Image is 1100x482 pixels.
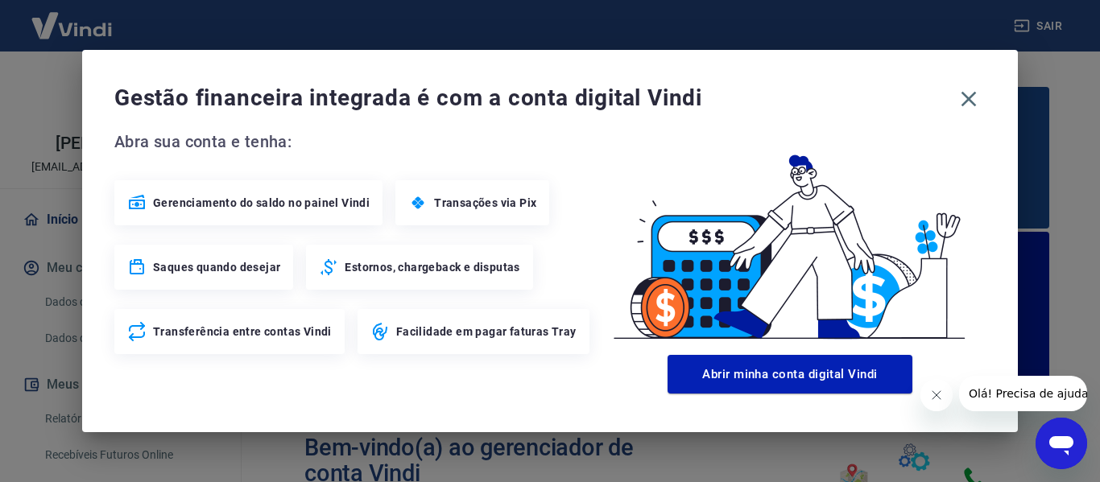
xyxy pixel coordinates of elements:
span: Transações via Pix [434,195,536,211]
img: Good Billing [594,129,986,348]
iframe: Mensagem da empresa [959,376,1087,411]
span: Facilidade em pagar faturas Tray [396,323,577,340]
span: Olá! Precisa de ajuda? [10,11,135,24]
span: Estornos, chargeback e disputas [345,259,519,275]
iframe: Fechar mensagem [920,379,953,411]
iframe: Botão para abrir a janela de mensagens [1036,418,1087,469]
span: Transferência entre contas Vindi [153,323,332,340]
span: Abra sua conta e tenha: [114,129,594,154]
span: Gestão financeira integrada é com a conta digital Vindi [114,82,952,114]
span: Gerenciamento do saldo no painel Vindi [153,195,370,211]
span: Saques quando desejar [153,259,280,275]
button: Abrir minha conta digital Vindi [668,355,912,393]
